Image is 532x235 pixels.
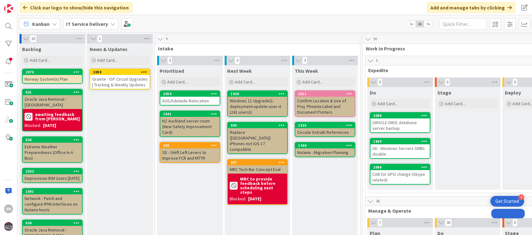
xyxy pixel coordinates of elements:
[495,198,519,204] div: Get Started
[4,4,13,13] img: Visit kanbanzone.com
[30,35,37,43] span: 10
[228,160,287,165] div: 257
[416,21,424,27] span: 2x
[160,111,220,136] div: 1841NZ Auckland server room (New Safety Improvement Card)
[512,78,517,86] span: 0
[231,160,287,165] div: 257
[22,46,41,52] span: Backlog
[231,92,287,96] div: 1928
[90,75,150,89] div: Granite - ISP Circuit Upgrades | Tracking & Weekly Updates
[228,128,287,153] div: Replace ([GEOGRAPHIC_DATA]) iPhones not iOS 17 compatible
[43,122,56,129] div: [DATE]
[231,123,287,128] div: 903
[26,189,82,194] div: 1891
[295,123,355,128] div: 1535
[90,46,127,52] span: News & Updates
[228,91,287,116] div: 1928Windows 11 Upgrade(1. deployment-update-user-it (241 users))
[437,89,451,96] span: Stage
[298,92,355,96] div: 2011
[373,139,430,144] div: 1869
[32,20,50,28] span: Kanban
[248,196,261,202] div: [DATE]
[30,57,50,63] span: Add Card...
[228,165,287,174] div: MRC Tech Bar Concept Eval
[295,128,355,136] div: Circular EntraID References
[228,97,287,116] div: Windows 11 Upgrade(1. deployment-update-user-it (241 users))
[160,148,220,162] div: SD - SHift Left Levers to Improve FCR and MTTR
[295,143,355,157] div: 1440Nutanix - Migration Planning
[372,35,379,43] span: 50
[370,164,430,184] div: 2086CAB for GPO change (Skype related)
[377,78,382,86] span: 3
[370,113,430,132] div: 2088ORACLE-DB01 database server backup
[158,45,352,52] span: Intake
[228,123,287,153] div: 903Replace ([GEOGRAPHIC_DATA]) iPhones not iOS 17 compatible
[295,97,355,116] div: Confirm Location & Use of Proj. Phoenix Label and Document Printers
[374,198,381,205] span: 38
[160,91,220,105] div: 2054AUS/Adelaide Relocation
[490,196,524,207] div: Open Get Started checklist, remaining modules: 4
[295,123,355,136] div: 1535Circular EntraID References
[370,139,430,144] div: 1869
[23,189,82,214] div: 1891Network - Patch and configure IPMI interfaces on Nutanix hosts
[97,35,102,43] span: 1
[370,89,376,96] span: Do
[295,68,318,74] span: This Week
[4,222,13,231] img: avatar
[373,165,430,169] div: 2086
[66,21,108,27] b: IT Service Delivery
[370,113,430,118] div: 2088
[167,57,172,64] span: 3
[373,113,430,118] div: 2088
[160,143,220,162] div: 255SD - SHift Left Levers to Improve FCR and MTTR
[439,18,487,30] input: Quick Filter...
[23,89,82,109] div: 631Oracle Java Removal - [GEOGRAPHIC_DATA]
[25,122,41,129] div: Blocked:
[512,219,517,226] span: 0
[4,204,13,213] div: VK
[23,75,82,83] div: Norway System(s) Plan
[377,101,398,106] span: Add Card...
[163,92,220,96] div: 2054
[23,169,82,182] div: 2033Deprovision IKM Users [DATE]
[370,144,430,158] div: AD - Windows Servers SMB1 disable
[160,143,220,148] div: 255
[23,174,82,182] div: Deprovision IKM Users [DATE]
[23,189,82,194] div: 1891
[295,91,355,97] div: 2011
[445,78,450,86] span: 0
[160,117,220,136] div: NZ Auckland server room (New Safety Improvement Card)
[424,21,433,27] span: 3x
[227,68,252,74] span: Next Week
[295,91,355,116] div: 2011Confirm Location & Use of Proj. Phoenix Label and Document Printers
[23,137,82,162] div: 836Extreme Weather Preparedness (Office In A Box)
[26,138,82,142] div: 836
[518,194,524,200] div: 4
[93,70,150,74] div: 2059
[26,221,82,225] div: 630
[163,143,220,148] div: 255
[160,68,184,74] span: Prioritized
[23,220,82,226] div: 630
[298,143,355,148] div: 1440
[160,111,220,117] div: 1841
[23,169,82,174] div: 2033
[160,91,220,97] div: 2054
[19,2,133,13] div: Click our logo to show/hide this navigation
[505,89,521,96] span: Deploy
[370,170,430,184] div: CAB for GPO change (Skype related)
[298,123,355,128] div: 1535
[90,69,150,89] div: 2059Granite - ISP Circuit Upgrades | Tracking & Weekly Updates
[230,196,246,202] div: Blocked:
[374,57,379,65] span: 5
[167,79,187,85] span: Add Card...
[295,143,355,148] div: 1440
[90,69,150,75] div: 2059
[23,95,82,109] div: Oracle Java Removal - [GEOGRAPHIC_DATA]
[23,143,82,162] div: Extreme Weather Preparedness (Office In A Box)
[370,139,430,158] div: 1869AD - Windows Servers SMB1 disable
[97,57,117,63] span: Add Card...
[23,69,82,83] div: 2070Norway System(s) Plan
[445,101,465,106] span: Add Card...
[445,219,452,226] span: 30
